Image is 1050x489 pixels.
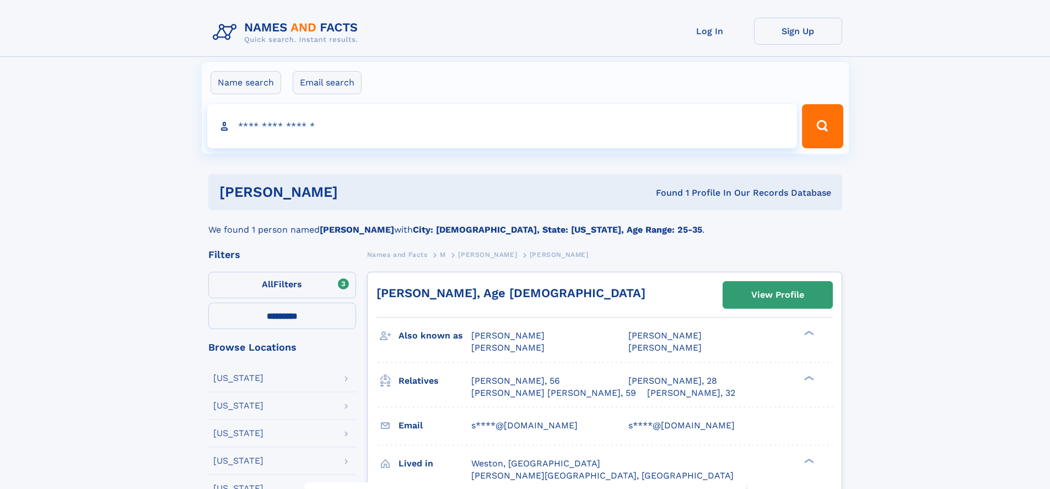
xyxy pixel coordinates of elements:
a: [PERSON_NAME] [458,248,517,261]
a: [PERSON_NAME], Age [DEMOGRAPHIC_DATA] [376,286,645,300]
button: Search Button [802,104,843,148]
img: Logo Names and Facts [208,18,367,47]
a: [PERSON_NAME], 32 [647,387,735,399]
h3: Lived in [399,454,471,473]
span: [PERSON_NAME][GEOGRAPHIC_DATA], [GEOGRAPHIC_DATA] [471,470,734,481]
div: ❯ [801,330,815,337]
b: City: [DEMOGRAPHIC_DATA], State: [US_STATE], Age Range: 25-35 [413,224,702,235]
a: M [440,248,446,261]
span: [PERSON_NAME] [471,342,545,353]
div: Browse Locations [208,342,356,352]
div: ❯ [801,457,815,464]
div: [US_STATE] [213,374,263,383]
span: [PERSON_NAME] [458,251,517,259]
div: [US_STATE] [213,401,263,410]
span: All [262,279,273,289]
a: Sign Up [754,18,842,45]
div: [US_STATE] [213,429,263,438]
span: [PERSON_NAME] [471,330,545,341]
div: We found 1 person named with . [208,210,842,237]
span: M [440,251,446,259]
span: [PERSON_NAME] [628,330,702,341]
a: [PERSON_NAME], 56 [471,375,560,387]
a: Log In [666,18,754,45]
div: Filters [208,250,356,260]
a: [PERSON_NAME] [PERSON_NAME], 59 [471,387,636,399]
h3: Email [399,416,471,435]
a: View Profile [723,282,832,308]
input: search input [207,104,798,148]
h1: [PERSON_NAME] [219,185,497,199]
span: [PERSON_NAME] [530,251,589,259]
div: Found 1 Profile In Our Records Database [497,187,831,199]
a: Names and Facts [367,248,428,261]
b: [PERSON_NAME] [320,224,394,235]
div: [US_STATE] [213,456,263,465]
div: ❯ [801,374,815,381]
h3: Also known as [399,326,471,345]
label: Name search [211,71,281,94]
div: View Profile [751,282,804,308]
label: Filters [208,272,356,298]
a: [PERSON_NAME], 28 [628,375,717,387]
span: Weston, [GEOGRAPHIC_DATA] [471,458,600,469]
label: Email search [293,71,362,94]
span: [PERSON_NAME] [628,342,702,353]
h3: Relatives [399,372,471,390]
